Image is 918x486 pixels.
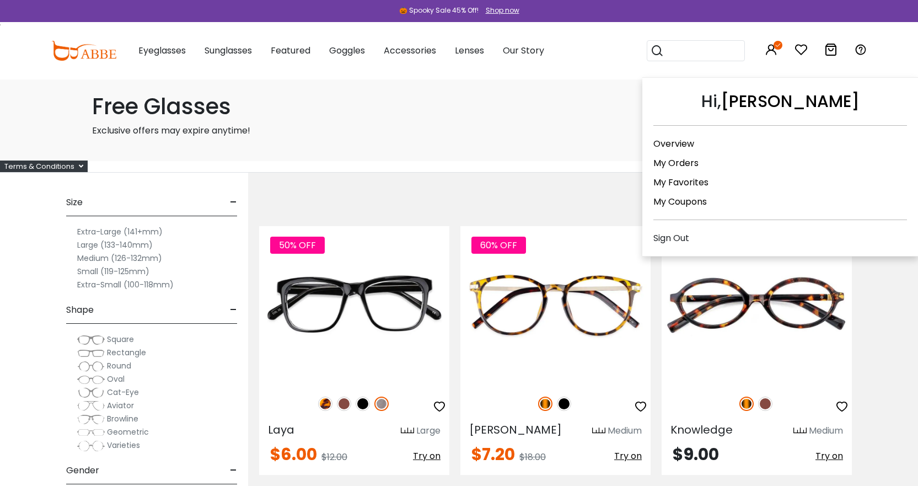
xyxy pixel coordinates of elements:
[107,440,140,451] span: Varieties
[399,6,479,15] div: 🎃 Spooky Sale 45% Off!
[653,89,907,126] div: Hi,
[538,397,552,411] img: Tortoise
[321,451,347,463] span: $12.00
[592,427,605,435] img: size ruler
[413,446,441,466] button: Try on
[793,427,807,435] img: size ruler
[471,442,515,466] span: $7.20
[77,400,105,412] img: Aviator.png
[107,387,139,398] span: Cat-Eye
[356,397,370,411] img: Black
[413,450,441,462] span: Try on
[270,442,317,466] span: $6.00
[739,397,754,411] img: Tortoise
[268,422,294,437] span: Laya
[673,442,719,466] span: $9.00
[480,6,519,15] a: Shop now
[77,427,105,438] img: Geometric.png
[329,44,365,57] span: Goggles
[77,252,162,265] label: Medium (126-132mm)
[503,44,544,57] span: Our Story
[259,226,449,384] img: Gun Laya - Plastic ,Universal Bridge Fit
[486,6,519,15] div: Shop now
[460,226,651,384] img: Tortoise Callie - Combination ,Universal Bridge Fit
[653,157,699,169] a: My Orders
[77,361,105,372] img: Round.png
[337,397,351,411] img: Brown
[230,189,237,216] span: -
[77,334,105,345] img: Square.png
[614,450,642,462] span: Try on
[66,189,83,216] span: Size
[92,93,826,120] h1: Free Glasses
[77,387,105,398] img: Cat-Eye.png
[519,451,546,463] span: $18.00
[77,440,105,452] img: Varieties.png
[107,373,125,384] span: Oval
[758,397,772,411] img: Brown
[51,41,116,61] img: abbeglasses.com
[557,397,571,411] img: Black
[138,44,186,57] span: Eyeglasses
[66,297,94,323] span: Shape
[271,44,310,57] span: Featured
[318,397,332,411] img: Leopard
[653,176,708,189] a: My Favorites
[815,446,843,466] button: Try on
[662,226,852,384] img: Tortoise Knowledge - Acetate ,Universal Bridge Fit
[653,195,707,208] a: My Coupons
[92,124,826,137] p: Exclusive offers may expire anytime!
[66,457,99,484] span: Gender
[230,297,237,323] span: -
[270,237,325,254] span: 50% OFF
[653,137,694,150] a: Overview
[205,44,252,57] span: Sunglasses
[670,422,733,437] span: Knowledge
[77,348,105,359] img: Rectangle.png
[815,450,843,462] span: Try on
[77,374,105,385] img: Oval.png
[721,89,860,113] a: [PERSON_NAME]
[455,44,484,57] span: Lenses
[471,237,526,254] span: 60% OFF
[469,422,562,437] span: [PERSON_NAME]
[384,44,436,57] span: Accessories
[374,397,389,411] img: Gun
[77,225,163,238] label: Extra-Large (141+mm)
[77,238,153,252] label: Large (133-140mm)
[77,414,105,425] img: Browline.png
[107,413,138,424] span: Browline
[107,400,134,411] span: Aviator
[107,334,134,345] span: Square
[416,424,441,437] div: Large
[107,347,146,358] span: Rectangle
[77,278,174,291] label: Extra-Small (100-118mm)
[401,427,414,435] img: size ruler
[614,446,642,466] button: Try on
[77,265,149,278] label: Small (119-125mm)
[107,426,149,437] span: Geometric
[809,424,843,437] div: Medium
[653,231,907,245] div: Sign Out
[107,360,131,371] span: Round
[230,457,237,484] span: -
[608,424,642,437] div: Medium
